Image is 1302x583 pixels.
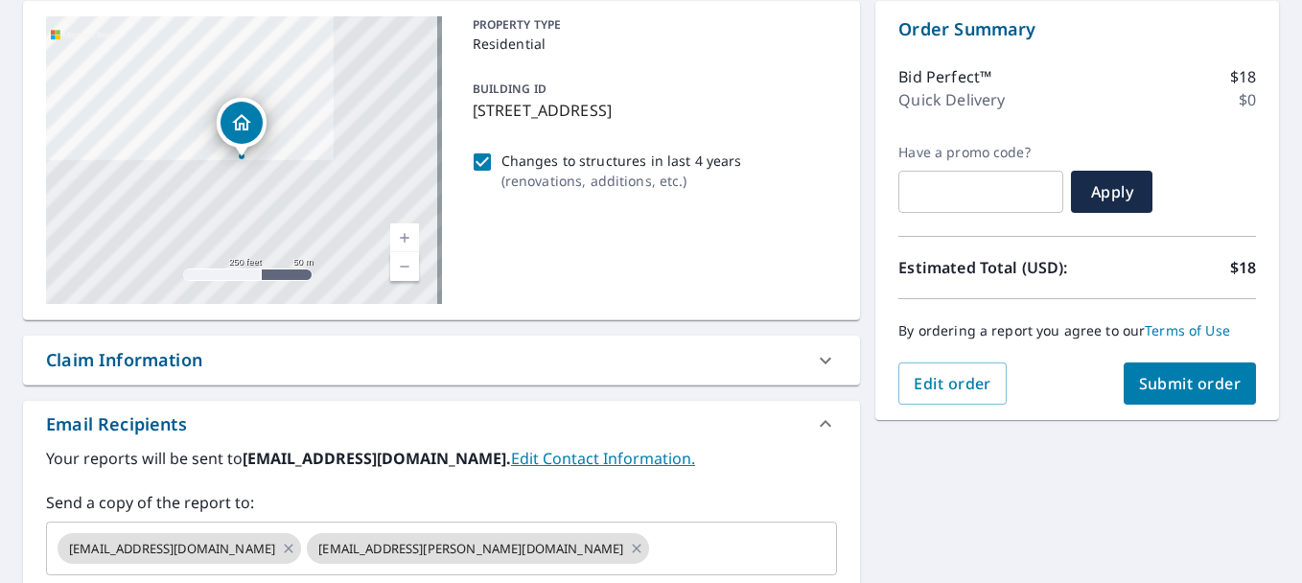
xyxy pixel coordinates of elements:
label: Send a copy of the report to: [46,491,837,514]
p: Changes to structures in last 4 years [501,151,742,171]
p: ( renovations, additions, etc. ) [501,171,742,191]
p: $18 [1230,65,1256,88]
p: $0 [1239,88,1256,111]
a: Current Level 17, Zoom Out [390,252,419,281]
span: Edit order [914,373,991,394]
button: Edit order [898,362,1007,405]
p: Quick Delivery [898,88,1005,111]
p: PROPERTY TYPE [473,16,830,34]
div: [EMAIL_ADDRESS][DOMAIN_NAME] [58,533,301,564]
p: By ordering a report you agree to our [898,322,1256,339]
span: Apply [1086,181,1137,202]
span: Submit order [1139,373,1242,394]
div: Claim Information [23,336,860,385]
button: Apply [1071,171,1152,213]
button: Submit order [1124,362,1257,405]
p: Estimated Total (USD): [898,256,1077,279]
b: [EMAIL_ADDRESS][DOMAIN_NAME]. [243,448,511,469]
span: [EMAIL_ADDRESS][DOMAIN_NAME] [58,540,287,558]
label: Your reports will be sent to [46,447,837,470]
div: Claim Information [46,347,202,373]
a: Terms of Use [1145,321,1230,339]
div: Dropped pin, building 1, Residential property, 507 Fauquier St Norfolk, VA 23523 [217,98,267,157]
p: $18 [1230,256,1256,279]
p: Residential [473,34,830,54]
span: [EMAIL_ADDRESS][PERSON_NAME][DOMAIN_NAME] [307,540,635,558]
div: Email Recipients [23,401,860,447]
div: [EMAIL_ADDRESS][PERSON_NAME][DOMAIN_NAME] [307,533,649,564]
p: Order Summary [898,16,1256,42]
a: Current Level 17, Zoom In [390,223,419,252]
div: Email Recipients [46,411,187,437]
p: Bid Perfect™ [898,65,991,88]
p: BUILDING ID [473,81,546,97]
label: Have a promo code? [898,144,1063,161]
p: [STREET_ADDRESS] [473,99,830,122]
a: EditContactInfo [511,448,695,469]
